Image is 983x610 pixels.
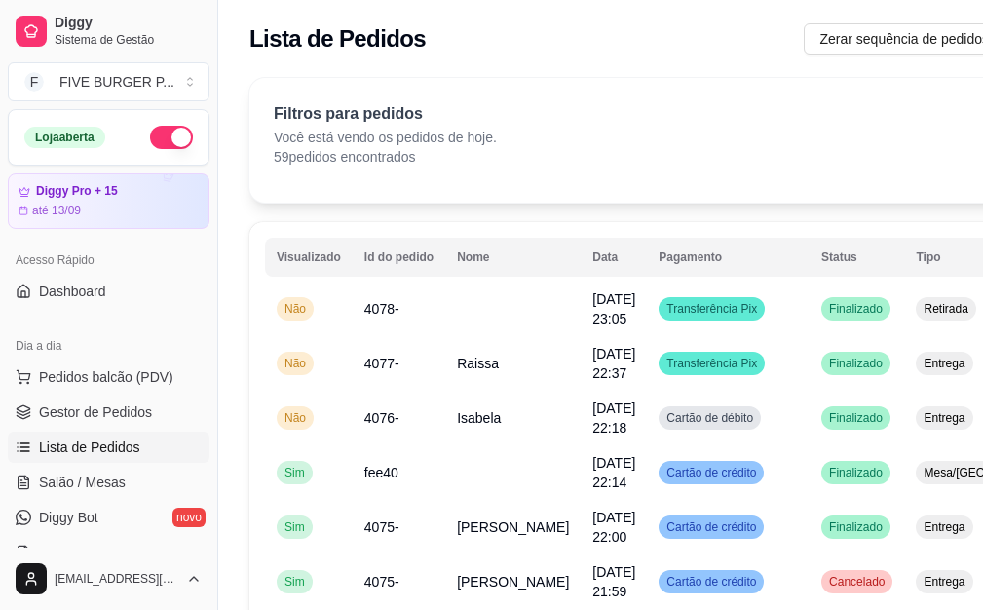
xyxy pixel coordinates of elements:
span: Não [281,356,310,371]
a: Lista de Pedidos [8,432,209,463]
th: Pagamento [647,238,810,277]
span: Cartão de crédito [662,465,760,480]
span: Não [281,301,310,317]
article: Diggy Pro + 15 [36,184,118,199]
span: [DATE] 22:37 [592,346,635,381]
button: [EMAIL_ADDRESS][DOMAIN_NAME] [8,555,209,602]
th: Visualizado [265,238,353,277]
span: [DATE] 23:05 [592,291,635,326]
span: Dashboard [39,282,106,301]
th: Id do pedido [353,238,445,277]
a: KDS [8,537,209,568]
span: 4075- [364,574,399,590]
p: Você está vendo os pedidos de hoje. [274,128,497,147]
span: Finalizado [825,356,887,371]
span: Salão / Mesas [39,473,126,492]
span: [DATE] 22:00 [592,510,635,545]
span: Gestor de Pedidos [39,402,152,422]
a: Dashboard [8,276,209,307]
p: 59 pedidos encontrados [274,147,497,167]
span: Lista de Pedidos [39,438,140,457]
div: Dia a dia [8,330,209,362]
span: Retirada [920,301,971,317]
span: [DATE] 22:14 [592,455,635,490]
span: KDS [39,543,67,562]
a: DiggySistema de Gestão [8,8,209,55]
span: 4077- [364,356,399,371]
a: Diggy Pro + 15até 13/09 [8,173,209,229]
span: 4078- [364,301,399,317]
span: Raissa [457,356,499,371]
span: Diggy [55,15,202,32]
article: até 13/09 [32,203,81,218]
span: Entrega [920,356,968,371]
th: Nome [445,238,581,277]
span: Cartão de crédito [662,519,760,535]
th: Status [810,238,904,277]
span: Transferência Pix [662,301,761,317]
button: Pedidos balcão (PDV) [8,362,209,393]
span: [EMAIL_ADDRESS][DOMAIN_NAME] [55,571,178,587]
div: Acesso Rápido [8,245,209,276]
span: [PERSON_NAME] [457,574,569,590]
span: Entrega [920,574,968,590]
span: Finalizado [825,410,887,426]
span: Sistema de Gestão [55,32,202,48]
span: [PERSON_NAME] [457,519,569,535]
a: Salão / Mesas [8,467,209,498]
span: F [24,72,44,92]
span: [DATE] 21:59 [592,564,635,599]
p: Filtros para pedidos [274,102,497,126]
span: Não [281,410,310,426]
span: 4075- [364,519,399,535]
span: Transferência Pix [662,356,761,371]
span: Entrega [920,410,968,426]
span: Diggy Bot [39,508,98,527]
span: Sim [281,574,309,590]
span: Cartão de crédito [662,574,760,590]
span: Isabela [457,410,501,426]
button: Alterar Status [150,126,193,149]
a: Gestor de Pedidos [8,397,209,428]
span: Finalizado [825,519,887,535]
span: Pedidos balcão (PDV) [39,367,173,387]
a: Diggy Botnovo [8,502,209,533]
span: Cartão de débito [662,410,757,426]
span: Finalizado [825,301,887,317]
span: Sim [281,465,309,480]
span: Sim [281,519,309,535]
div: FIVE BURGER P ... [59,72,174,92]
span: 4076- [364,410,399,426]
div: Loja aberta [24,127,105,148]
span: fee40 [364,465,398,480]
button: Select a team [8,62,209,101]
th: Data [581,238,647,277]
span: Finalizado [825,465,887,480]
span: Entrega [920,519,968,535]
span: [DATE] 22:18 [592,400,635,436]
span: Cancelado [825,574,888,590]
h2: Lista de Pedidos [249,23,426,55]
